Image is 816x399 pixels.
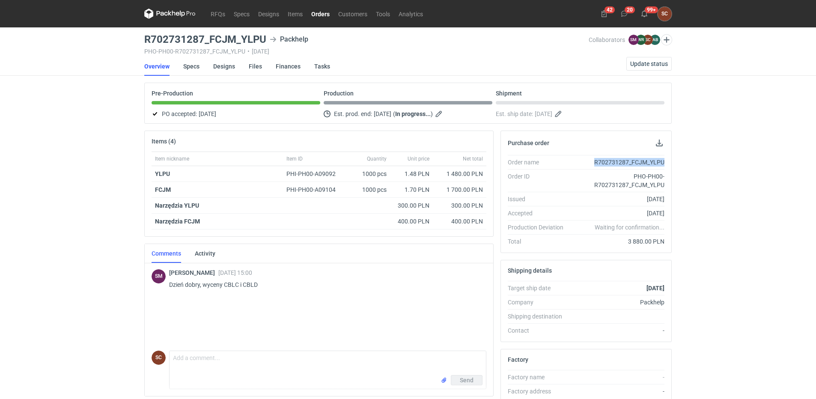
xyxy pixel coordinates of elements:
[324,90,354,97] p: Production
[155,186,171,193] a: FCJM
[286,185,344,194] div: PHI-PH00-A09104
[372,9,394,19] a: Tools
[152,109,320,119] div: PO accepted:
[496,109,664,119] div: Est. ship date:
[570,373,664,381] div: -
[626,57,672,71] button: Update status
[570,209,664,217] div: [DATE]
[570,172,664,189] div: PHO-PH00-R702731287_FCJM_YLPU
[658,7,672,21] button: SC
[451,375,482,385] button: Send
[155,170,170,177] a: YLPU
[508,284,570,292] div: Target ship date
[169,269,218,276] span: [PERSON_NAME]
[254,9,283,19] a: Designs
[508,373,570,381] div: Factory name
[206,9,229,19] a: RFQs
[393,170,429,178] div: 1.48 PLN
[508,158,570,167] div: Order name
[508,140,549,146] h2: Purchase order
[508,267,552,274] h2: Shipping details
[229,9,254,19] a: Specs
[508,237,570,246] div: Total
[152,351,166,365] div: Sylwia Cichórz
[646,285,664,292] strong: [DATE]
[276,57,301,76] a: Finances
[367,155,387,162] span: Quantity
[661,34,672,45] button: Edit collaborators
[393,110,395,117] em: (
[286,155,303,162] span: Item ID
[283,9,307,19] a: Items
[183,57,200,76] a: Specs
[630,61,668,67] span: Update status
[463,155,483,162] span: Net total
[628,35,639,45] figcaption: SM
[508,298,570,307] div: Company
[431,110,433,117] em: )
[554,109,564,119] button: Edit estimated shipping date
[155,202,199,209] strong: Narzędzia YLPU
[636,35,646,45] figcaption: WR
[199,109,216,119] span: [DATE]
[508,387,570,396] div: Factory address
[393,217,429,226] div: 400.00 PLN
[195,244,215,263] a: Activity
[508,172,570,189] div: Order ID
[589,36,625,43] span: Collaborators
[334,9,372,19] a: Customers
[393,201,429,210] div: 300.00 PLN
[307,9,334,19] a: Orders
[324,109,492,119] div: Est. prod. end:
[169,280,479,290] p: Dzień dobry, wyceny CBLC i CBLD
[508,209,570,217] div: Accepted
[144,48,589,55] div: PHO-PH00-R702731287_FCJM_YLPU [DATE]
[155,155,189,162] span: Item nickname
[570,158,664,167] div: R702731287_FCJM_YLPU
[595,223,664,232] em: Waiting for confirmation...
[436,217,483,226] div: 400.00 PLN
[213,57,235,76] a: Designs
[152,269,166,283] div: Sebastian Markut
[508,312,570,321] div: Shipping destination
[597,7,611,21] button: 42
[270,34,308,45] div: Packhelp
[570,326,664,335] div: -
[570,237,664,246] div: 3 880.00 PLN
[247,48,250,55] span: •
[643,35,653,45] figcaption: SC
[508,326,570,335] div: Contact
[218,269,252,276] span: [DATE] 15:00
[570,195,664,203] div: [DATE]
[155,218,200,225] strong: Narzędzia FCJM
[460,377,474,383] span: Send
[496,90,522,97] p: Shipment
[152,90,193,97] p: Pre-Production
[393,185,429,194] div: 1.70 PLN
[654,138,664,148] button: Download PO
[347,182,390,198] div: 1000 pcs
[347,166,390,182] div: 1000 pcs
[374,109,391,119] span: [DATE]
[508,356,528,363] h2: Factory
[650,35,660,45] figcaption: AB
[570,387,664,396] div: -
[535,109,552,119] span: [DATE]
[144,57,170,76] a: Overview
[144,34,266,45] h3: R702731287_FCJM_YLPU
[508,195,570,203] div: Issued
[436,201,483,210] div: 300.00 PLN
[152,138,176,145] h2: Items (4)
[314,57,330,76] a: Tasks
[395,110,431,117] strong: In progress...
[570,298,664,307] div: Packhelp
[436,185,483,194] div: 1 700.00 PLN
[144,9,196,19] svg: Packhelp Pro
[435,109,445,119] button: Edit estimated production end date
[617,7,631,21] button: 20
[394,9,427,19] a: Analytics
[152,269,166,283] figcaption: SM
